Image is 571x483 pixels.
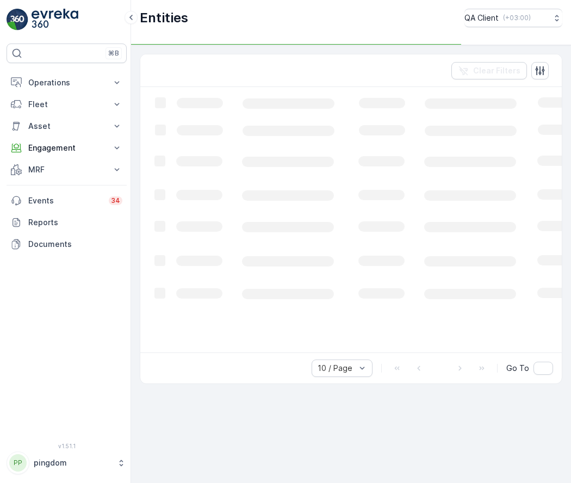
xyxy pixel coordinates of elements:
[506,363,529,374] span: Go To
[7,233,127,255] a: Documents
[32,9,78,30] img: logo_light-DOdMpM7g.png
[7,443,127,449] span: v 1.51.1
[28,217,122,228] p: Reports
[28,239,122,250] p: Documents
[28,121,105,132] p: Asset
[28,164,105,175] p: MRF
[7,190,127,212] a: Events34
[7,212,127,233] a: Reports
[7,159,127,181] button: MRF
[9,454,27,472] div: PP
[473,65,520,76] p: Clear Filters
[140,9,188,27] p: Entities
[503,14,531,22] p: ( +03:00 )
[451,62,527,79] button: Clear Filters
[7,451,127,474] button: PPpingdom
[464,9,562,27] button: QA Client(+03:00)
[7,115,127,137] button: Asset
[28,143,105,153] p: Engagement
[28,77,105,88] p: Operations
[34,457,111,468] p: pingdom
[7,137,127,159] button: Engagement
[28,195,102,206] p: Events
[28,99,105,110] p: Fleet
[7,72,127,94] button: Operations
[464,13,499,23] p: QA Client
[7,9,28,30] img: logo
[111,196,120,205] p: 34
[108,49,119,58] p: ⌘B
[7,94,127,115] button: Fleet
